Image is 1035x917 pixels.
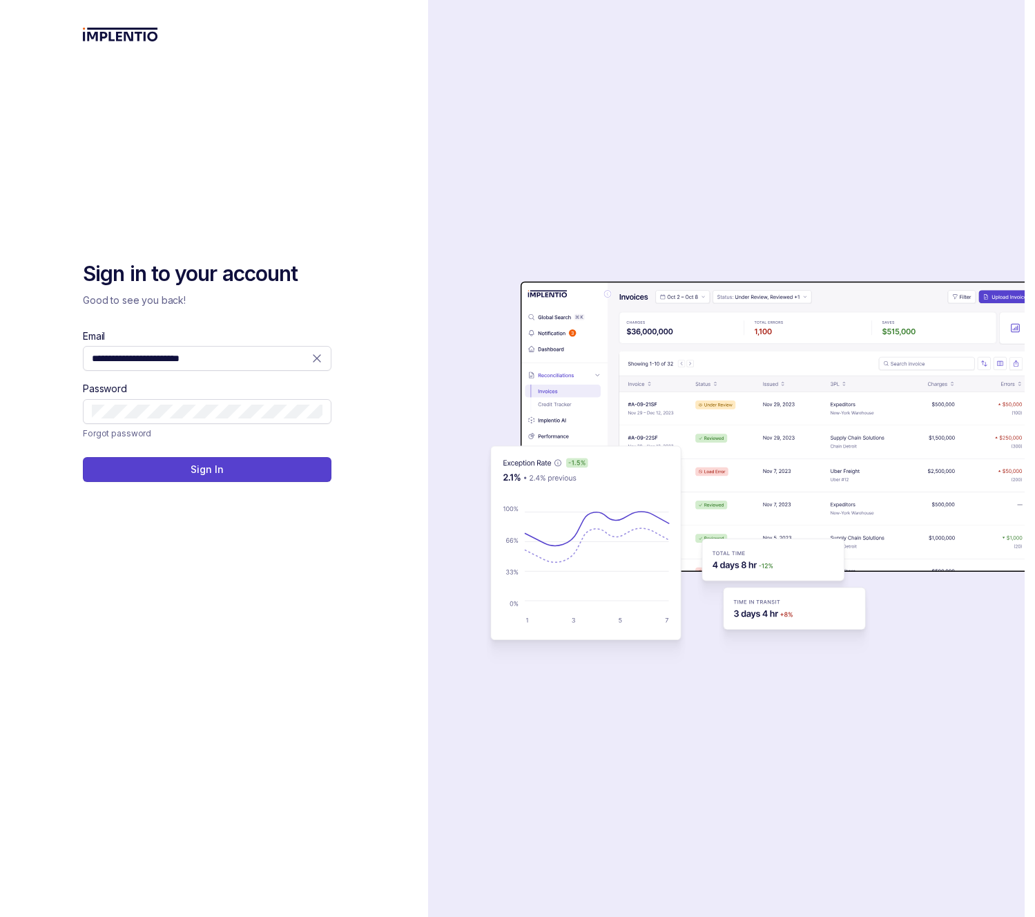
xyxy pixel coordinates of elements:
p: Sign In [191,463,223,476]
button: Sign In [83,457,331,482]
label: Email [83,329,105,343]
h2: Sign in to your account [83,260,331,288]
a: Link Forgot password [83,427,151,441]
img: logo [83,28,158,41]
label: Password [83,382,127,396]
p: Forgot password [83,427,151,441]
p: Good to see you back! [83,293,331,307]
